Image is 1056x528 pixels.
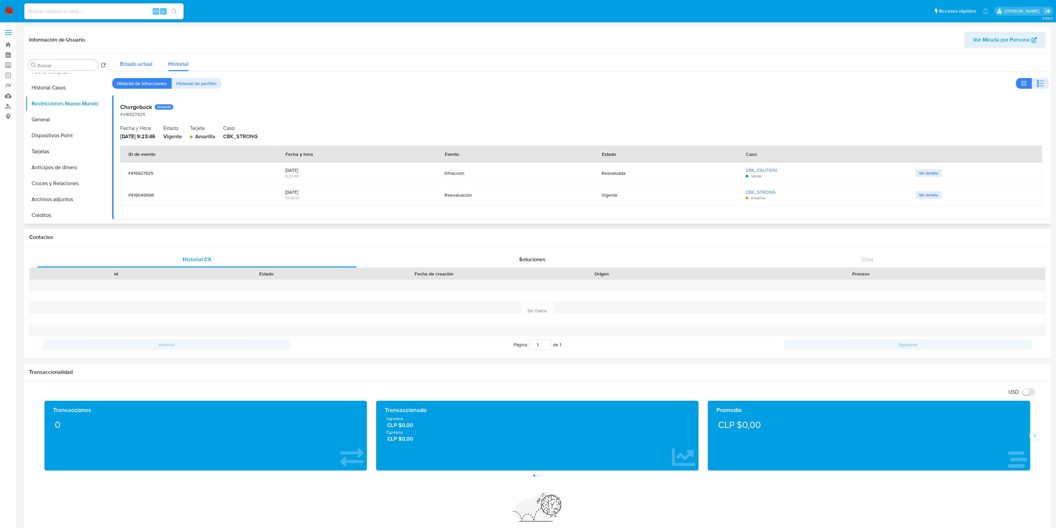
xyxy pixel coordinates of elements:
[26,159,109,175] button: Anticipos de dinero
[29,369,1045,375] h1: Transaccionalidad
[167,7,181,16] button: search-icon
[973,32,1030,48] span: Ver Mirada por Persona
[346,270,522,277] div: Fecha de creación
[531,270,672,277] div: Origen
[183,256,211,263] span: Historial CX
[101,62,106,70] button: Volver al orden por defecto
[1004,8,1042,14] p: camilafernanda.paredessaldano@mercadolibre.cl
[46,270,187,277] div: Id
[519,256,545,263] span: Soluciones
[514,339,561,350] span: Página de
[162,8,164,14] span: s
[153,8,159,14] span: Alt
[26,207,109,223] button: Créditos
[26,96,109,112] button: Restricciones Nuevo Mundo
[964,32,1045,48] button: Ver Mirada por Persona
[24,7,184,16] input: Buscar usuario o caso...
[29,234,1045,241] h1: Contactos
[26,112,109,128] button: General
[26,128,109,144] button: Dispositivos Point
[784,339,1031,350] button: Siguiente
[38,62,95,68] input: Buscar
[681,270,1040,277] div: Proceso
[983,8,988,14] a: Notificaciones
[26,144,109,159] button: Tarjetas
[939,8,976,15] span: Accesos rápidos
[26,80,109,96] button: Historial Casos
[560,341,561,348] span: 1
[1044,8,1051,15] a: Salir
[43,339,290,350] button: Anterior
[29,37,85,43] h1: Información de Usuario
[26,191,109,207] button: Archivos adjuntos
[862,256,873,263] span: Chat
[26,175,109,191] button: Cruces y Relaciones
[31,62,36,68] button: Buscar
[196,270,337,277] div: Estado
